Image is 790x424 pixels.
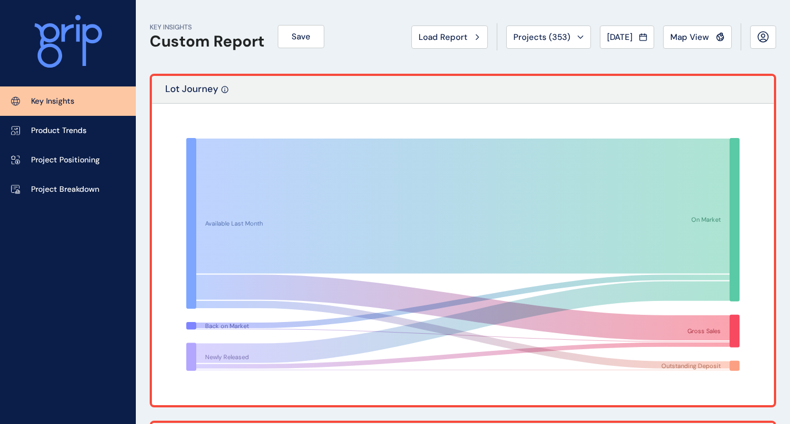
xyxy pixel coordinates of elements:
button: Load Report [411,25,488,49]
p: KEY INSIGHTS [150,23,264,32]
p: Product Trends [31,125,86,136]
h1: Custom Report [150,32,264,51]
span: Load Report [419,32,467,43]
p: Lot Journey [165,83,218,103]
p: Project Positioning [31,155,100,166]
span: [DATE] [607,32,633,43]
p: Key Insights [31,96,74,107]
p: Project Breakdown [31,184,99,195]
button: [DATE] [600,25,654,49]
button: Projects (353) [506,25,591,49]
span: Save [292,31,310,42]
span: Map View [670,32,709,43]
span: Projects ( 353 ) [513,32,570,43]
button: Save [278,25,324,48]
button: Map View [663,25,732,49]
